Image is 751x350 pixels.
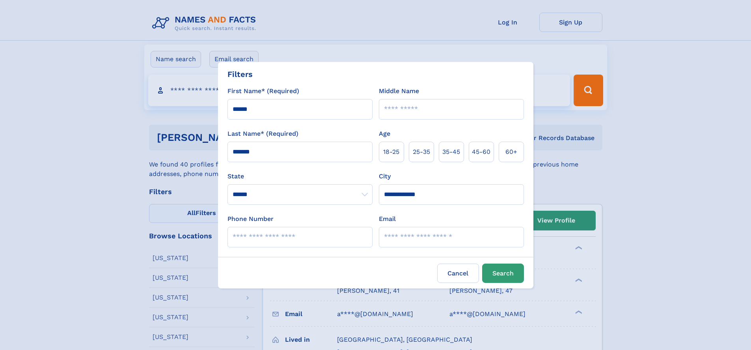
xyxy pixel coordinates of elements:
label: City [379,172,391,181]
span: 25‑35 [413,147,430,157]
label: Cancel [437,264,479,283]
span: 35‑45 [442,147,460,157]
label: First Name* (Required) [227,86,299,96]
label: Age [379,129,390,139]
label: State [227,172,373,181]
div: Filters [227,68,253,80]
label: Email [379,214,396,224]
span: 18‑25 [383,147,399,157]
label: Last Name* (Required) [227,129,298,139]
span: 60+ [505,147,517,157]
button: Search [482,264,524,283]
label: Phone Number [227,214,274,224]
span: 45‑60 [472,147,490,157]
label: Middle Name [379,86,419,96]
